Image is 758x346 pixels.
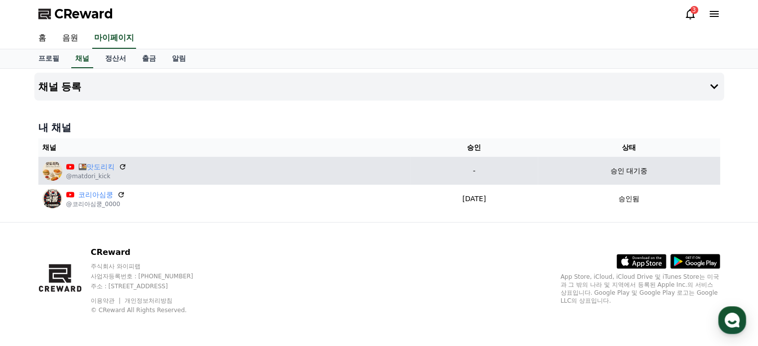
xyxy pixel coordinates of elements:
[91,262,212,270] p: 주식회사 와이피랩
[164,49,194,68] a: 알림
[34,73,724,101] button: 채널 등록
[618,194,639,204] p: 승인됨
[66,200,125,208] p: @코리아심쿵_0000
[154,278,166,286] span: 설정
[78,190,113,200] a: 코리아심쿵
[3,263,66,288] a: 홈
[54,28,86,49] a: 음원
[66,172,127,180] p: @matdori_kick
[97,49,134,68] a: 정산서
[91,297,122,304] a: 이용약관
[690,6,698,14] div: 3
[38,6,113,22] a: CReward
[684,8,696,20] a: 3
[38,81,82,92] h4: 채널 등록
[54,6,113,22] span: CReward
[91,272,212,280] p: 사업자등록번호 : [PHONE_NUMBER]
[71,49,93,68] a: 채널
[42,189,62,209] img: 코리아심쿵
[91,282,212,290] p: 주소 : [STREET_ADDRESS]
[66,263,129,288] a: 대화
[129,263,191,288] a: 설정
[125,297,172,304] a: 개인정보처리방침
[38,138,411,157] th: 채널
[610,166,647,176] p: 승인 대기중
[91,246,212,258] p: CReward
[92,28,136,49] a: 마이페이지
[30,49,67,68] a: 프로필
[38,120,720,134] h4: 내 채널
[561,273,720,305] p: App Store, iCloud, iCloud Drive 및 iTunes Store는 미국과 그 밖의 나라 및 지역에서 등록된 Apple Inc.의 서비스 상표입니다. Goo...
[91,279,103,287] span: 대화
[91,306,212,314] p: © CReward All Rights Reserved.
[78,162,115,172] a: 🍱맛도리킥
[414,194,534,204] p: [DATE]
[42,161,62,181] img: 🍱맛도리킥
[134,49,164,68] a: 출금
[31,278,37,286] span: 홈
[538,138,720,157] th: 상태
[30,28,54,49] a: 홈
[410,138,538,157] th: 승인
[414,166,534,176] p: -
